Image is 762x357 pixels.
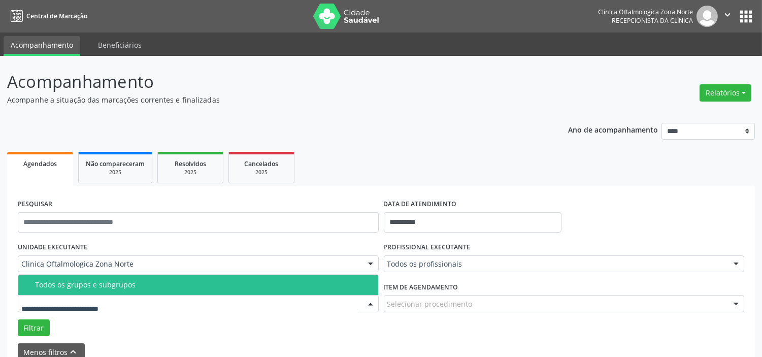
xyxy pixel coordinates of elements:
div: 2025 [165,169,216,176]
label: UNIDADE EXECUTANTE [18,240,87,255]
div: 2025 [236,169,287,176]
button: apps [737,8,755,25]
div: 2025 [86,169,145,176]
span: Selecionar procedimento [387,299,473,309]
button: Filtrar [18,319,50,337]
p: Acompanhamento [7,69,531,94]
i:  [722,9,733,20]
div: Clinica Oftalmologica Zona Norte [598,8,693,16]
span: Resolvidos [175,159,206,168]
p: Acompanhe a situação das marcações correntes e finalizadas [7,94,531,105]
a: Central de Marcação [7,8,87,24]
a: Acompanhamento [4,36,80,56]
span: Não compareceram [86,159,145,168]
p: Ano de acompanhamento [568,123,658,136]
label: DATA DE ATENDIMENTO [384,197,457,212]
label: Item de agendamento [384,279,458,295]
a: Beneficiários [91,36,149,54]
span: Todos os profissionais [387,259,724,269]
label: PROFISSIONAL EXECUTANTE [384,240,471,255]
label: PESQUISAR [18,197,52,212]
img: img [697,6,718,27]
span: Agendados [23,159,57,168]
button: Relatórios [700,84,751,102]
button:  [718,6,737,27]
span: Central de Marcação [26,12,87,20]
span: Cancelados [245,159,279,168]
div: Todos os grupos e subgrupos [35,281,372,289]
span: Clinica Oftalmologica Zona Norte [21,259,358,269]
span: Recepcionista da clínica [612,16,693,25]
